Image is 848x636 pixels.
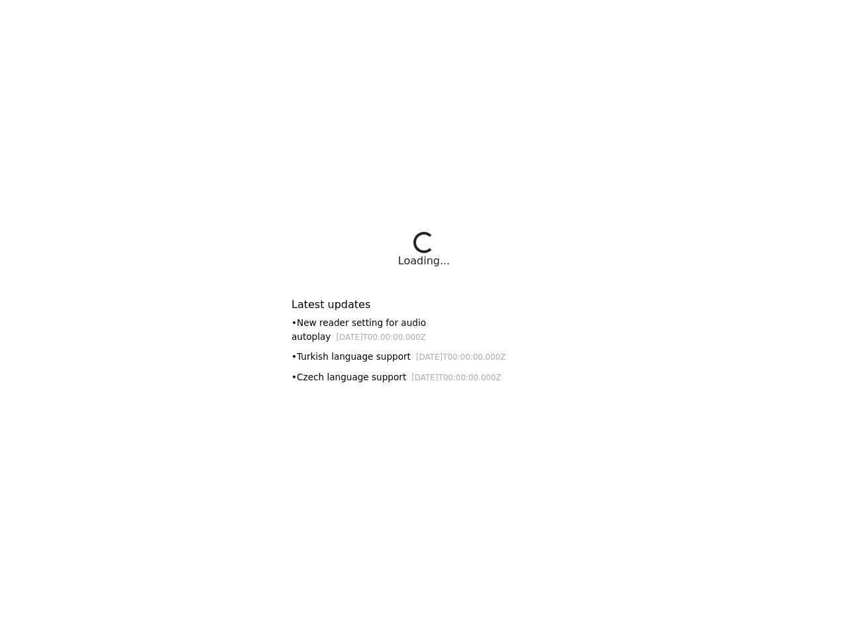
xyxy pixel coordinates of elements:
div: Loading... [398,253,450,269]
small: [DATE]T00:00:00.000Z [411,373,502,382]
div: • Turkish language support [291,350,556,364]
div: • New reader setting for audio autoplay [291,316,556,343]
h6: Latest updates [291,298,556,311]
div: • Czech language support [291,370,556,384]
small: [DATE]T00:00:00.000Z [336,333,426,342]
small: [DATE]T00:00:00.000Z [416,352,506,362]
